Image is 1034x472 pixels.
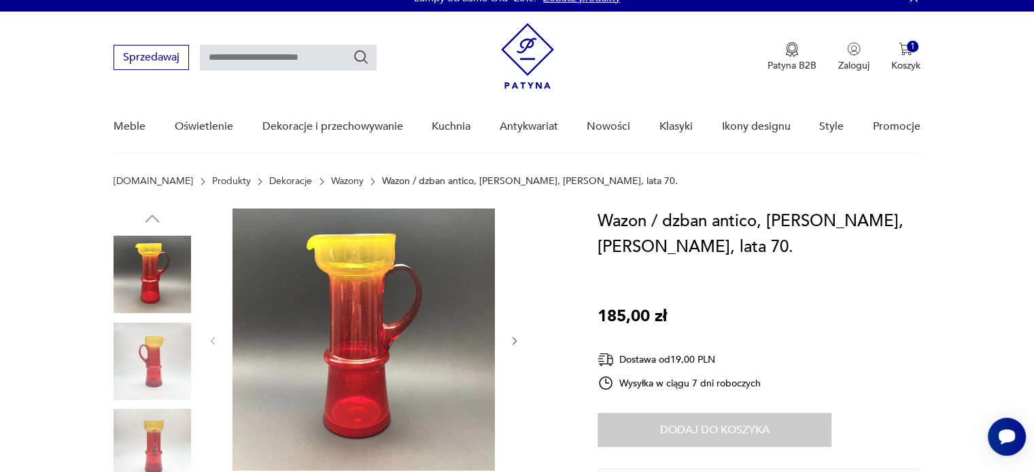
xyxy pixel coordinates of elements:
a: Ikony designu [721,101,790,153]
img: Ikona dostawy [598,351,614,368]
a: Meble [114,101,145,153]
div: 1 [907,41,918,52]
p: Zaloguj [838,59,869,72]
a: Nowości [587,101,630,153]
a: Produkty [212,176,251,187]
img: Patyna - sklep z meblami i dekoracjami vintage [501,23,554,89]
p: Koszyk [891,59,920,72]
a: Ikona medaluPatyna B2B [768,42,816,72]
button: Sprzedawaj [114,45,189,70]
div: Wysyłka w ciągu 7 dni roboczych [598,375,761,391]
a: Antykwariat [500,101,558,153]
button: Zaloguj [838,42,869,72]
a: Wazony [331,176,364,187]
p: 185,00 zł [598,304,667,329]
h1: Wazon / dzban antico, [PERSON_NAME], [PERSON_NAME], lata 70. [598,208,920,260]
a: Kuchnia [432,101,470,153]
button: Szukaj [353,49,369,65]
iframe: Smartsupp widget button [988,418,1026,456]
a: Promocje [873,101,920,153]
a: Style [819,101,844,153]
a: Oświetlenie [175,101,233,153]
p: Patyna B2B [768,59,816,72]
a: [DOMAIN_NAME] [114,176,193,187]
img: Ikona medalu [785,42,799,57]
img: Ikonka użytkownika [847,42,861,56]
img: Zdjęcie produktu Wazon / dzban antico, Zuber Czesław, Huta Barbara, lata 70. [232,208,495,471]
button: Patyna B2B [768,42,816,72]
div: Dostawa od 19,00 PLN [598,351,761,368]
button: 1Koszyk [891,42,920,72]
a: Sprzedawaj [114,54,189,63]
p: Wazon / dzban antico, [PERSON_NAME], [PERSON_NAME], lata 70. [382,176,678,187]
img: Ikona koszyka [899,42,912,56]
a: Dekoracje i przechowywanie [262,101,402,153]
img: Zdjęcie produktu Wazon / dzban antico, Zuber Czesław, Huta Barbara, lata 70. [114,236,191,313]
img: Zdjęcie produktu Wazon / dzban antico, Zuber Czesław, Huta Barbara, lata 70. [114,323,191,400]
a: Dekoracje [269,176,312,187]
a: Klasyki [659,101,693,153]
